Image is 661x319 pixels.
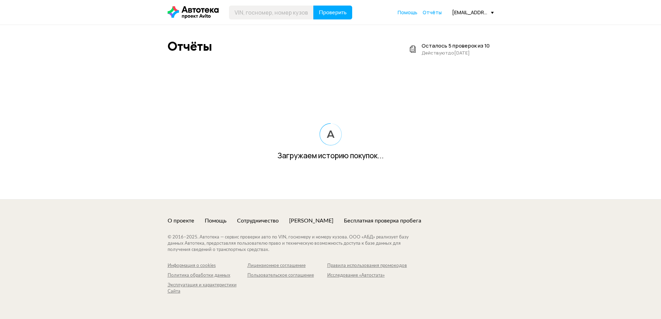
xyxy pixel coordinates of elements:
div: Осталось 5 проверок из 10 [422,42,490,49]
a: Бесплатная проверка пробега [344,217,421,225]
a: [PERSON_NAME] [289,217,333,225]
a: Исследование «Автостата» [327,272,407,279]
div: Отчёты [168,39,212,54]
a: Помощь [398,9,417,16]
button: Проверить [313,6,352,19]
a: Лицензионное соглашение [247,263,327,269]
a: Сотрудничество [237,217,279,225]
a: Правила использования промокодов [327,263,407,269]
a: Помощь [205,217,227,225]
span: Проверить [319,10,347,15]
div: Загружаем историю покупок... [168,152,494,159]
div: © 2016– 2025 . Автотека — сервис проверки авто по VIN, госномеру и номеру кузова. ООО «АБД» реали... [168,234,423,253]
a: Эксплуатация и характеристики Сайта [168,282,247,295]
a: Информация о cookies [168,263,247,269]
a: Отчёты [423,9,442,16]
div: Действуют до [DATE] [422,49,490,56]
a: Пользовательское соглашение [247,272,327,279]
div: [EMAIL_ADDRESS][DOMAIN_NAME] [452,9,494,16]
input: VIN, госномер, номер кузова [229,6,314,19]
a: О проекте [168,217,194,225]
a: Политика обработки данных [168,272,247,279]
